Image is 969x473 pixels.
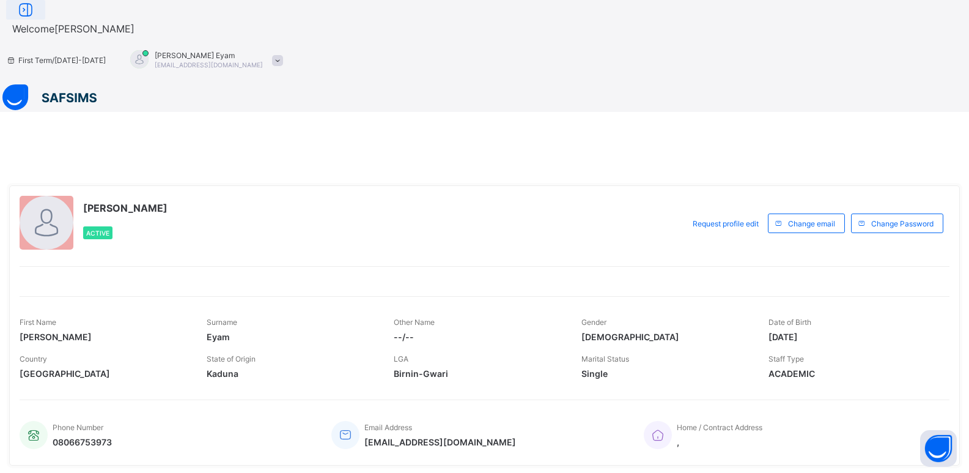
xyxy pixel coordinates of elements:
[581,332,750,342] span: [DEMOGRAPHIC_DATA]
[6,56,106,65] span: session/term information
[871,219,934,228] span: Change Password
[581,354,629,363] span: Marital Status
[394,354,408,363] span: LGA
[581,368,750,379] span: Single
[207,318,237,327] span: Surname
[155,61,263,69] span: [EMAIL_ADDRESS][DOMAIN_NAME]
[364,423,412,432] span: Email Address
[768,368,937,379] span: ACADEMIC
[20,368,188,379] span: [GEOGRAPHIC_DATA]
[920,430,957,467] button: Open asap
[155,51,263,60] span: [PERSON_NAME] Eyam
[394,332,562,342] span: --/--
[53,423,103,432] span: Phone Number
[768,354,804,363] span: Staff Type
[20,318,56,327] span: First Name
[53,437,112,447] span: 08066753973
[677,437,762,447] span: ,
[20,354,47,363] span: Country
[207,368,375,379] span: Kaduna
[2,84,97,110] img: safsims
[20,332,188,342] span: [PERSON_NAME]
[364,437,516,447] span: [EMAIL_ADDRESS][DOMAIN_NAME]
[86,229,109,237] span: Active
[788,219,835,228] span: Change email
[12,23,134,35] span: Welcome [PERSON_NAME]
[768,318,811,327] span: Date of Birth
[83,202,168,214] span: [PERSON_NAME]
[207,354,256,363] span: State of Origin
[394,368,562,379] span: Birnin-Gwari
[677,423,762,432] span: Home / Contract Address
[118,50,289,70] div: PascalEyam
[581,318,606,327] span: Gender
[394,318,435,327] span: Other Name
[207,332,375,342] span: Eyam
[693,219,759,228] span: Request profile edit
[768,332,937,342] span: [DATE]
